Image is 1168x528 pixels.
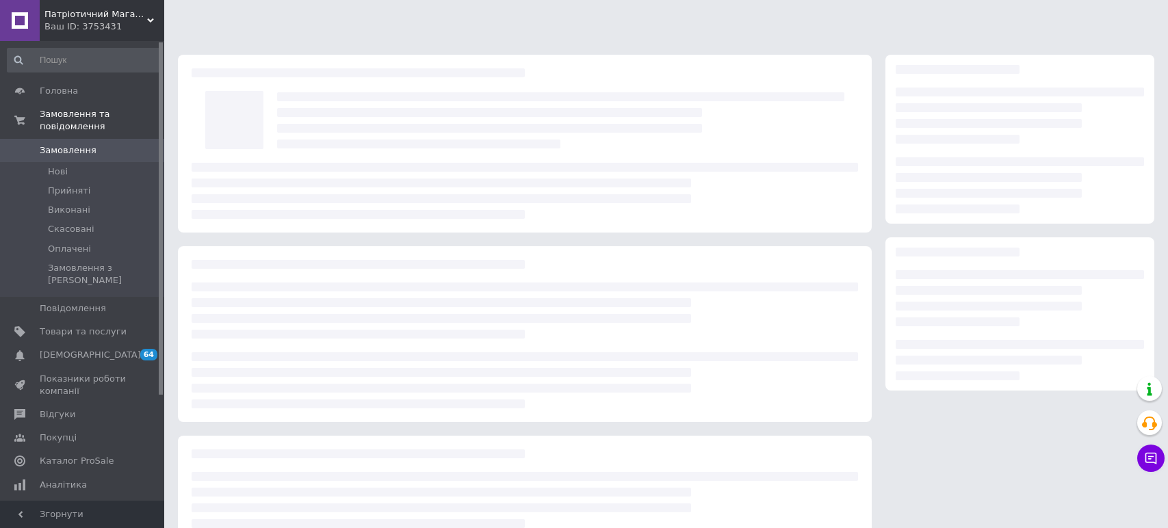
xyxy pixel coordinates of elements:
span: Відгуки [40,408,75,421]
span: Аналітика [40,479,87,491]
span: 64 [140,349,157,360]
span: Повідомлення [40,302,106,315]
span: Головна [40,85,78,97]
span: Скасовані [48,223,94,235]
span: Покупці [40,432,77,444]
span: Виконані [48,204,90,216]
span: Товари та послуги [40,326,127,338]
span: Показники роботи компанії [40,373,127,397]
div: Ваш ID: 3753431 [44,21,164,33]
span: Патріотичний Магазин [44,8,147,21]
span: Замовлення та повідомлення [40,108,164,133]
span: Оплачені [48,243,91,255]
span: Нові [48,166,68,178]
input: Пошук [7,48,161,72]
span: Прийняті [48,185,90,197]
span: [DEMOGRAPHIC_DATA] [40,349,141,361]
button: Чат з покупцем [1137,445,1165,472]
span: Каталог ProSale [40,455,114,467]
span: Замовлення [40,144,96,157]
span: Замовлення з [PERSON_NAME] [48,262,159,287]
